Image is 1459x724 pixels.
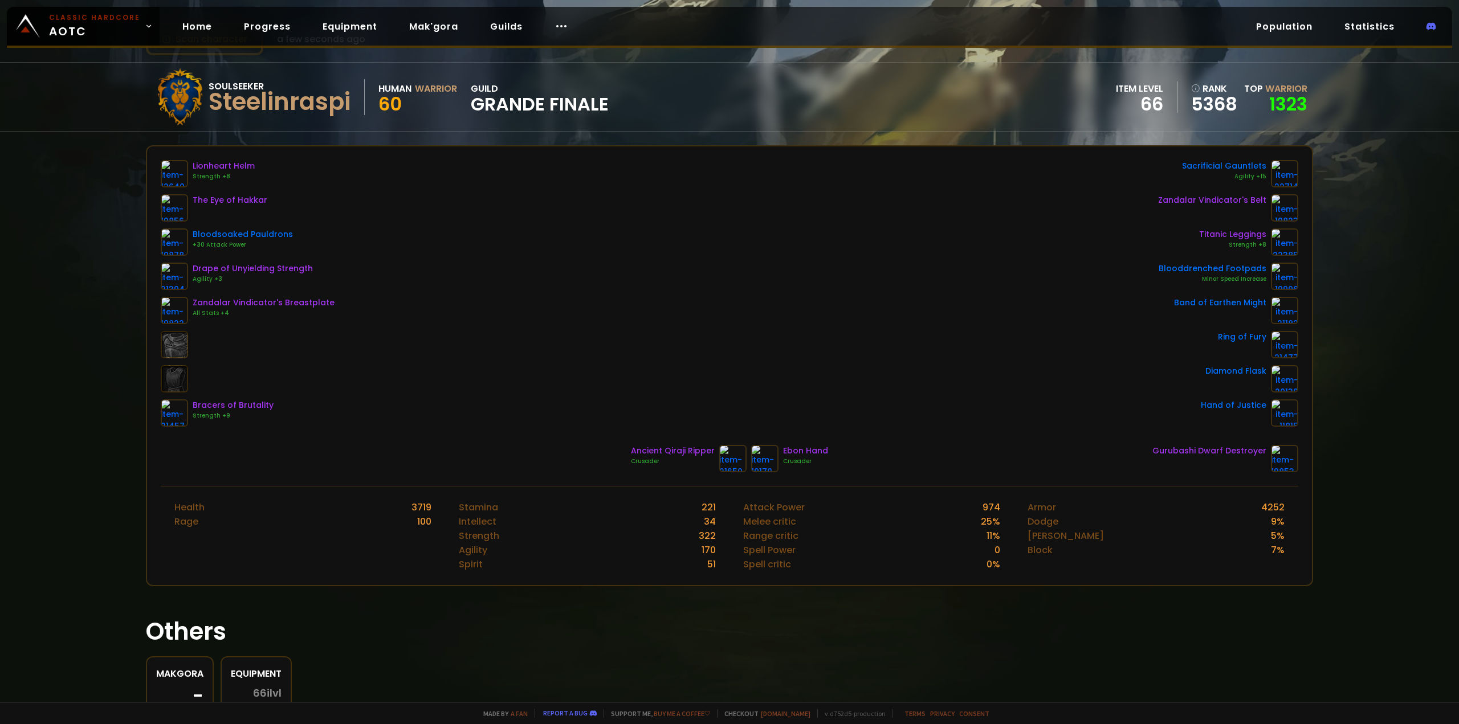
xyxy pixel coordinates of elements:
img: item-22714 [1271,160,1298,187]
div: 100 [417,514,431,529]
div: Ebon Hand [783,445,828,457]
div: Block [1028,543,1053,557]
div: 0 [995,543,1000,557]
div: Dodge [1028,514,1058,529]
a: Terms [904,709,926,718]
div: Equipment [231,666,282,681]
div: Intellect [459,514,496,529]
div: [PERSON_NAME] [1028,529,1104,543]
img: item-12640 [161,160,188,187]
div: Armor [1028,500,1056,514]
img: item-21457 [161,399,188,427]
div: Blooddrenched Footpads [1159,263,1266,275]
div: The Eye of Hakkar [193,194,267,206]
img: item-19856 [161,194,188,222]
div: 4252 [1261,500,1285,514]
img: item-19823 [1271,194,1298,222]
a: Statistics [1335,15,1404,38]
div: guild [471,81,609,113]
div: 66 [1116,96,1163,113]
div: Gurubashi Dwarf Destroyer [1152,445,1266,457]
div: Minor Speed Increase [1159,275,1266,284]
img: item-19878 [161,228,188,256]
div: Diamond Flask [1205,365,1266,377]
div: Crusader [631,457,715,466]
img: item-21394 [161,263,188,290]
div: 51 [707,557,716,571]
img: item-19906 [1271,263,1298,290]
span: AOTC [49,13,140,40]
a: Report a bug [543,709,588,717]
div: Warrior [415,81,457,96]
div: 7 % [1271,543,1285,557]
div: Crusader [783,457,828,466]
div: Agility +15 [1182,172,1266,181]
div: Ring of Fury [1218,331,1266,343]
div: Soulseeker [209,79,351,93]
div: All Stats +4 [193,309,335,318]
a: 5368 [1191,96,1237,113]
small: Classic Hardcore [49,13,140,23]
a: Progress [235,15,300,38]
div: Bloodsoaked Pauldrons [193,228,293,240]
div: Attack Power [743,500,805,514]
a: Equipment [313,15,386,38]
a: Population [1247,15,1322,38]
div: Drape of Unyielding Strength [193,263,313,275]
div: Rage [174,514,198,529]
div: 322 [699,529,716,543]
span: 66 ilvl [253,688,282,699]
img: item-19853 [1271,445,1298,472]
a: Mak'gora [400,15,467,38]
img: item-19170 [751,445,779,472]
div: 170 [702,543,716,557]
img: item-21182 [1271,297,1298,324]
div: Lionheart Helm [193,160,255,172]
div: 5 % [1271,529,1285,543]
a: Buy me a coffee [654,709,710,718]
a: Guilds [481,15,532,38]
div: Band of Earthen Might [1174,297,1266,309]
div: Human [378,81,411,96]
div: 25 % [981,514,1000,529]
div: Strength +9 [193,411,274,420]
img: item-21650 [719,445,747,472]
div: +30 Attack Power [193,240,293,249]
img: item-21477 [1271,331,1298,358]
div: Range critic [743,529,798,543]
div: Ancient Qiraji Ripper [631,445,715,457]
div: 0 % [987,557,1000,571]
div: Agility [459,543,487,557]
div: 9 % [1271,514,1285,529]
div: Strength +8 [193,172,255,181]
div: Spirit [459,557,483,571]
div: Stamina [459,500,498,514]
div: item level [1116,81,1163,96]
div: Zandalar Vindicator's Belt [1158,194,1266,206]
a: Classic HardcoreAOTC [7,7,160,46]
div: 221 [702,500,716,514]
div: Hand of Justice [1201,399,1266,411]
div: Zandalar Vindicator's Breastplate [193,297,335,309]
div: - [156,688,203,705]
div: Strength [459,529,499,543]
div: Spell critic [743,557,791,571]
div: Steelinraspi [209,93,351,111]
span: Support me, [604,709,710,718]
img: item-22385 [1271,228,1298,256]
div: Top [1244,81,1307,96]
img: item-11815 [1271,399,1298,427]
div: Agility +3 [193,275,313,284]
div: 5368 [231,688,282,721]
a: Privacy [930,709,955,718]
span: Checkout [717,709,810,718]
a: Home [173,15,221,38]
div: Bracers of Brutality [193,399,274,411]
img: item-19822 [161,297,188,324]
div: Melee critic [743,514,796,529]
span: Warrior [1265,82,1307,95]
div: 974 [983,500,1000,514]
a: Consent [959,709,989,718]
div: Health [174,500,205,514]
div: 3719 [411,500,431,514]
